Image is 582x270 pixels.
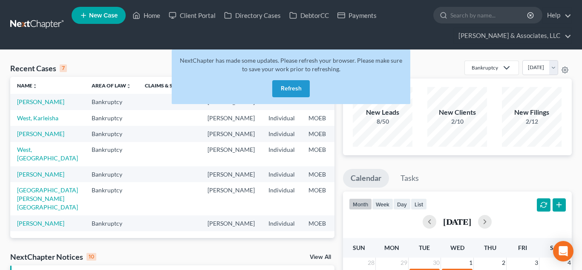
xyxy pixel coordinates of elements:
[85,142,138,166] td: Bankruptcy
[502,117,562,126] div: 2/12
[17,130,64,137] a: [PERSON_NAME]
[302,110,343,126] td: MOEB
[353,117,412,126] div: 8/50
[262,142,302,166] td: Individual
[518,244,527,251] span: Fri
[262,182,302,215] td: Individual
[60,64,67,72] div: 7
[484,244,496,251] span: Thu
[138,77,201,94] th: Claims & Services
[201,166,262,182] td: [PERSON_NAME]
[17,171,64,178] a: [PERSON_NAME]
[164,8,220,23] a: Client Portal
[501,258,506,268] span: 2
[411,198,427,210] button: list
[92,82,131,89] a: Area of Lawunfold_more
[302,166,343,182] td: MOEB
[333,8,381,23] a: Payments
[372,198,393,210] button: week
[17,98,64,105] a: [PERSON_NAME]
[262,110,302,126] td: Individual
[454,28,571,44] a: [PERSON_NAME] & Associates, LLC
[567,258,572,268] span: 4
[302,182,343,215] td: MOEB
[432,258,441,268] span: 30
[180,57,402,73] span: NextChapter has made some updates. Please refresh your browser. Please make sure to save your wor...
[367,258,375,268] span: 28
[427,117,487,126] div: 2/10
[201,142,262,166] td: [PERSON_NAME]
[443,217,471,226] h2: [DATE]
[353,107,412,117] div: New Leads
[10,63,67,73] div: Recent Cases
[472,64,498,71] div: Bankruptcy
[534,258,539,268] span: 3
[201,126,262,142] td: [PERSON_NAME]
[86,253,96,261] div: 10
[302,142,343,166] td: MOEB
[427,107,487,117] div: New Clients
[502,107,562,117] div: New Filings
[220,8,285,23] a: Directory Cases
[126,84,131,89] i: unfold_more
[85,110,138,126] td: Bankruptcy
[201,110,262,126] td: [PERSON_NAME]
[553,241,573,261] div: Open Intercom Messenger
[85,182,138,215] td: Bankruptcy
[128,8,164,23] a: Home
[450,244,464,251] span: Wed
[450,7,528,23] input: Search by name...
[85,215,138,231] td: Bankruptcy
[550,244,561,251] span: Sat
[262,166,302,182] td: Individual
[32,84,37,89] i: unfold_more
[353,244,365,251] span: Sun
[419,244,430,251] span: Tue
[393,169,426,188] a: Tasks
[17,186,78,211] a: [GEOGRAPHIC_DATA][PERSON_NAME][GEOGRAPHIC_DATA]
[17,114,58,122] a: West, Karleisha
[285,8,333,23] a: DebtorCC
[201,215,262,231] td: [PERSON_NAME]
[310,254,331,260] a: View All
[85,166,138,182] td: Bankruptcy
[349,198,372,210] button: month
[302,126,343,142] td: MOEB
[262,126,302,142] td: Individual
[262,215,302,231] td: Individual
[85,94,138,110] td: Bankruptcy
[272,80,310,97] button: Refresh
[393,198,411,210] button: day
[17,220,64,227] a: [PERSON_NAME]
[400,258,408,268] span: 29
[85,126,138,142] td: Bankruptcy
[10,252,96,262] div: NextChapter Notices
[543,8,571,23] a: Help
[302,215,343,231] td: MOEB
[17,82,37,89] a: Nameunfold_more
[89,12,118,19] span: New Case
[343,169,389,188] a: Calendar
[468,258,473,268] span: 1
[384,244,399,251] span: Mon
[201,182,262,215] td: [PERSON_NAME]
[17,146,78,162] a: West, [GEOGRAPHIC_DATA]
